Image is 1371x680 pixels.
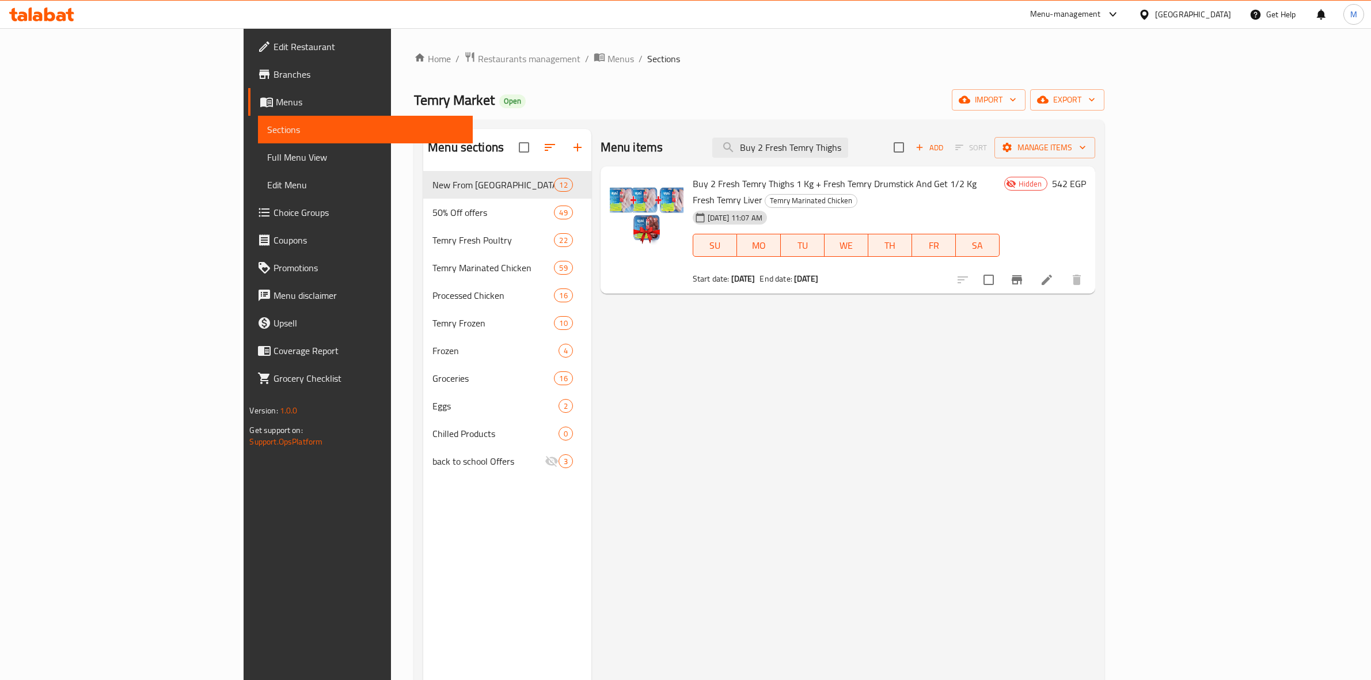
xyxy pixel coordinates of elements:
[248,364,473,392] a: Grocery Checklist
[267,178,464,192] span: Edit Menu
[423,337,591,364] div: Frozen4
[423,199,591,226] div: 50% Off offers49
[564,134,591,161] button: Add section
[737,234,781,257] button: MO
[693,175,977,208] span: Buy 2 Fresh Temry Thighs 1 Kg + Fresh Temry Drumstick And Get 1/2 Kg Fresh Temry Liver
[559,428,572,439] span: 0
[794,271,818,286] b: [DATE]
[1004,140,1086,155] span: Manage items
[248,282,473,309] a: Menu disclaimer
[432,399,558,413] span: Eggs
[693,234,737,257] button: SU
[948,139,994,157] span: Select section first
[1350,8,1357,21] span: M
[432,454,544,468] span: back to school Offers
[554,316,572,330] div: items
[267,123,464,136] span: Sections
[248,254,473,282] a: Promotions
[952,89,1026,111] button: import
[977,268,1001,292] span: Select to update
[432,206,554,219] span: 50% Off offers
[512,135,536,159] span: Select all sections
[432,371,554,385] div: Groceries
[258,143,473,171] a: Full Menu View
[423,420,591,447] div: Chilled Products0
[414,51,1104,66] nav: breadcrumb
[1063,266,1091,294] button: delete
[499,94,526,108] div: Open
[274,233,464,247] span: Coupons
[1014,178,1047,189] span: Hidden
[274,288,464,302] span: Menu disclaimer
[545,454,559,468] svg: Inactive section
[639,52,643,66] li: /
[249,434,322,449] a: Support.OpsPlatform
[1052,176,1086,192] h6: 542 EGP
[647,52,680,66] span: Sections
[274,67,464,81] span: Branches
[1003,266,1031,294] button: Branch-specific-item
[432,316,554,330] span: Temry Frozen
[594,51,634,66] a: Menus
[274,261,464,275] span: Promotions
[698,237,732,254] span: SU
[423,166,591,480] nav: Menu sections
[432,261,554,275] span: Temry Marinated Chicken
[765,194,857,207] span: Temry Marinated Chicken
[825,234,868,257] button: WE
[559,454,573,468] div: items
[1039,93,1095,107] span: export
[274,316,464,330] span: Upsell
[559,399,573,413] div: items
[432,288,554,302] span: Processed Chicken
[423,282,591,309] div: Processed Chicken16
[432,344,558,358] span: Frozen
[554,261,572,275] div: items
[423,447,591,475] div: back to school Offers3
[248,60,473,88] a: Branches
[274,344,464,358] span: Coverage Report
[1040,273,1054,287] a: Edit menu item
[911,139,948,157] span: Add item
[554,178,572,192] div: items
[911,139,948,157] button: Add
[249,423,302,438] span: Get support on:
[423,254,591,282] div: Temry Marinated Chicken59
[781,234,825,257] button: TU
[1030,7,1101,21] div: Menu-management
[917,237,951,254] span: FR
[912,234,956,257] button: FR
[280,403,298,418] span: 1.0.0
[693,271,730,286] span: Start date:
[276,95,464,109] span: Menus
[559,345,572,356] span: 4
[559,456,572,467] span: 3
[274,40,464,54] span: Edit Restaurant
[555,290,572,301] span: 16
[423,226,591,254] div: Temry Fresh Poultry22
[555,180,572,191] span: 12
[601,139,663,156] h2: Menu items
[248,33,473,60] a: Edit Restaurant
[914,141,945,154] span: Add
[742,237,776,254] span: MO
[555,373,572,384] span: 16
[423,309,591,337] div: Temry Frozen10
[478,52,580,66] span: Restaurants management
[423,392,591,420] div: Eggs2
[1155,8,1231,21] div: [GEOGRAPHIC_DATA]
[559,427,573,440] div: items
[559,344,573,358] div: items
[559,401,572,412] span: 2
[499,96,526,106] span: Open
[960,237,995,254] span: SA
[248,309,473,337] a: Upsell
[712,138,848,158] input: search
[432,427,558,440] div: Chilled Products
[432,178,554,192] div: New From Temry
[555,318,572,329] span: 10
[607,52,634,66] span: Menus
